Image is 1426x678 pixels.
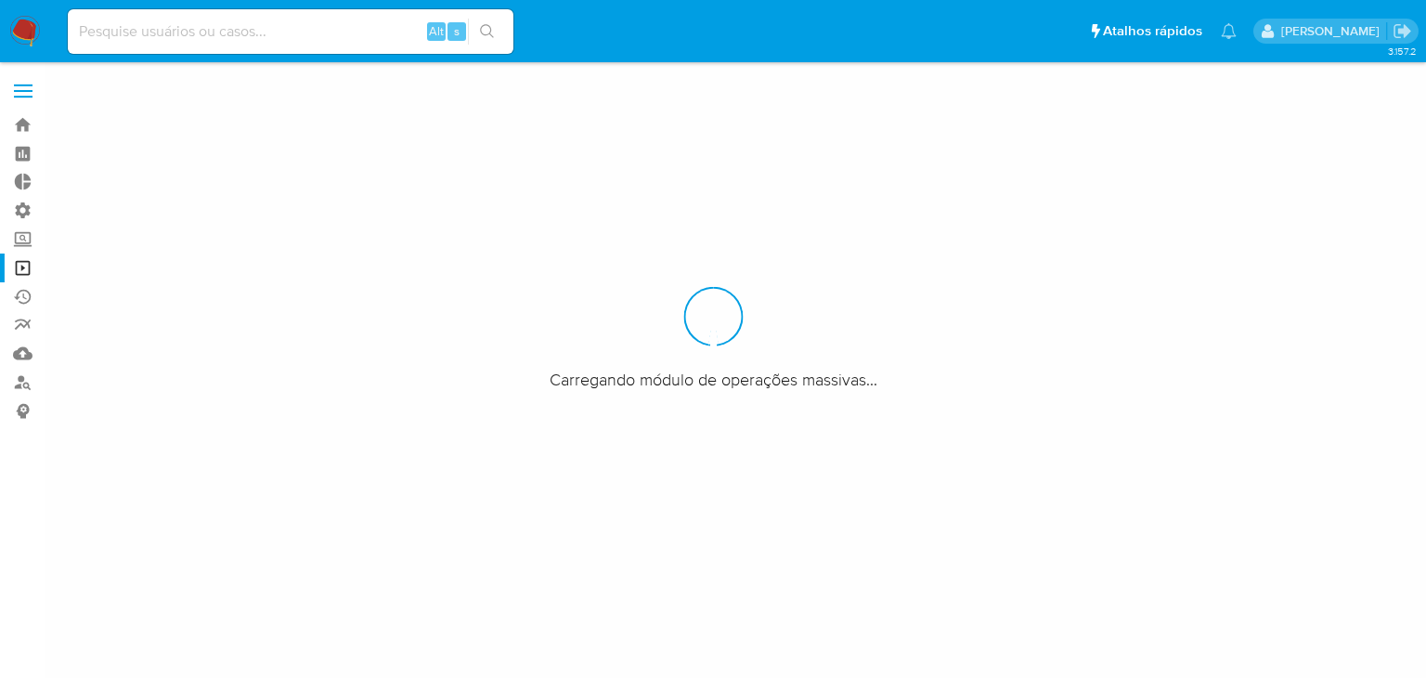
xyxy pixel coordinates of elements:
[1393,21,1412,41] a: Sair
[68,20,513,44] input: Pesquise usuários ou casos...
[454,22,460,40] span: s
[468,19,506,45] button: search-icon
[1281,22,1386,40] p: matias.logusso@mercadopago.com.br
[1103,21,1202,41] span: Atalhos rápidos
[550,369,877,391] span: Carregando módulo de operações massivas...
[429,22,444,40] span: Alt
[1221,23,1237,39] a: Notificações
